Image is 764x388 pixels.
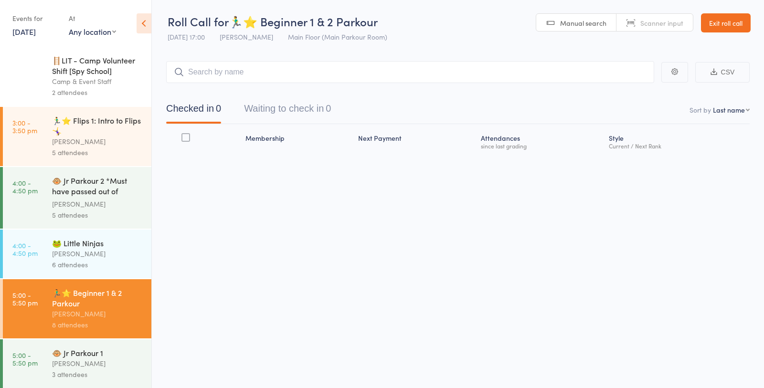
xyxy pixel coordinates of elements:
[12,241,38,257] time: 4:00 - 4:50 pm
[52,87,143,98] div: 2 attendees
[52,175,143,199] div: 🐵 Jr Parkour 2 *Must have passed out of [PERSON_NAME] 1
[12,119,37,134] time: 3:00 - 3:50 pm
[605,128,750,154] div: Style
[166,61,654,83] input: Search by name
[12,291,38,306] time: 5:00 - 5:50 pm
[640,18,683,28] span: Scanner input
[244,98,331,124] button: Waiting to check in0
[560,18,606,28] span: Manual search
[477,128,605,154] div: Atten­dances
[229,13,378,29] span: 🏃‍♂️⭐ Beginner 1 & 2 Parkour
[52,136,143,147] div: [PERSON_NAME]
[52,248,143,259] div: [PERSON_NAME]
[220,32,273,42] span: [PERSON_NAME]
[52,319,143,330] div: 8 attendees
[12,351,38,367] time: 5:00 - 5:50 pm
[701,13,751,32] a: Exit roll call
[3,167,151,229] a: 4:00 -4:50 pm🐵 Jr Parkour 2 *Must have passed out of [PERSON_NAME] 1[PERSON_NAME]5 attendees
[216,103,221,114] div: 0
[52,147,143,158] div: 5 attendees
[3,279,151,338] a: 5:00 -5:50 pm🏃‍♂️⭐ Beginner 1 & 2 Parkour[PERSON_NAME]8 attendees
[69,10,116,26] div: At
[609,143,746,149] div: Current / Next Rank
[52,308,143,319] div: [PERSON_NAME]
[168,13,229,29] span: Roll Call for
[52,259,143,270] div: 6 attendees
[12,10,59,26] div: Events for
[288,32,387,42] span: Main Floor (Main Parkour Room)
[12,59,36,74] time: 8:45 - 2:15 pm
[168,32,205,42] span: [DATE] 17:00
[52,55,143,76] div: 🪜LIT - Camp Volunteer Shift [Spy School]
[326,103,331,114] div: 0
[3,230,151,278] a: 4:00 -4:50 pm🐸 Little Ninjas[PERSON_NAME]6 attendees
[3,107,151,166] a: 3:00 -3:50 pm🏃‍♂️⭐ Flips 1: Intro to Flips 🤸‍♀️[PERSON_NAME]5 attendees
[52,210,143,220] div: 5 attendees
[242,128,354,154] div: Membership
[713,105,745,115] div: Last name
[52,199,143,210] div: [PERSON_NAME]
[12,26,36,37] a: [DATE]
[354,128,477,154] div: Next Payment
[52,369,143,380] div: 3 attendees
[695,62,750,83] button: CSV
[52,76,143,87] div: Camp & Event Staff
[166,98,221,124] button: Checked in0
[52,287,143,308] div: 🏃‍♂️⭐ Beginner 1 & 2 Parkour
[690,105,711,115] label: Sort by
[52,238,143,248] div: 🐸 Little Ninjas
[12,179,38,194] time: 4:00 - 4:50 pm
[481,143,602,149] div: since last grading
[3,47,151,106] a: 8:45 -2:15 pm🪜LIT - Camp Volunteer Shift [Spy School]Camp & Event Staff2 attendees
[69,26,116,37] div: Any location
[52,358,143,369] div: [PERSON_NAME]
[52,115,143,136] div: 🏃‍♂️⭐ Flips 1: Intro to Flips 🤸‍♀️
[52,347,143,358] div: 🐵 Jr Parkour 1
[3,339,151,388] a: 5:00 -5:50 pm🐵 Jr Parkour 1[PERSON_NAME]3 attendees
